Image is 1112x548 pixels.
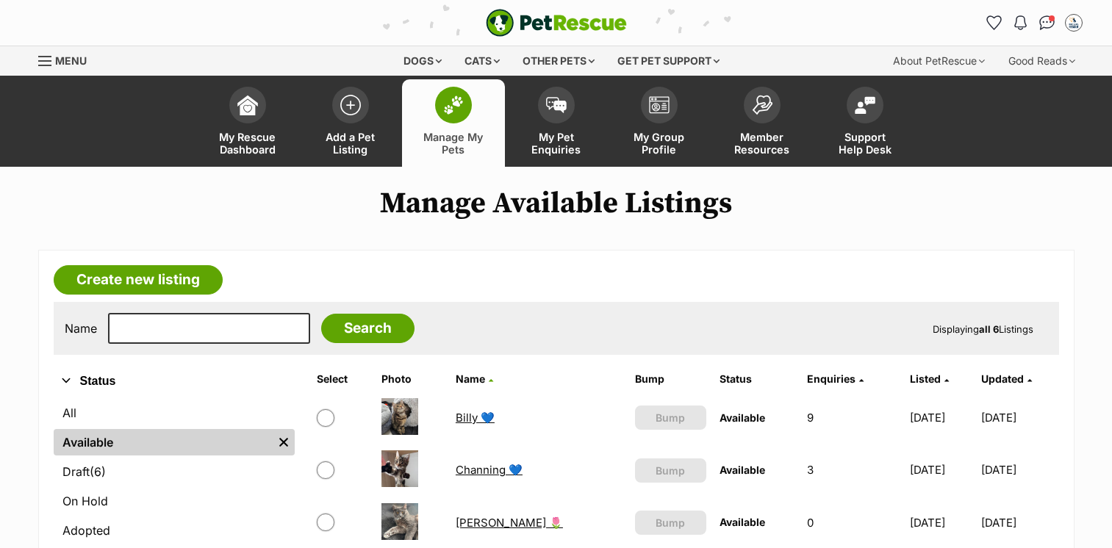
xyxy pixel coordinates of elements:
span: My Pet Enquiries [523,131,589,156]
button: My account [1062,11,1086,35]
th: Photo [376,367,448,391]
button: Notifications [1009,11,1033,35]
a: Updated [981,372,1032,385]
a: Name [456,372,493,385]
button: Status [54,372,295,391]
img: dashboard-icon-eb2f2d2d3e046f16d808141f083e7271f6b2e854fb5c12c21221c1fb7104beca.svg [237,95,258,115]
span: Updated [981,372,1024,385]
span: Bump [656,515,685,530]
span: Support Help Desk [832,131,898,156]
div: Good Reads [998,46,1086,76]
a: Billy 💙 [456,411,495,425]
td: [DATE] [904,497,980,548]
span: Available [720,464,765,476]
img: help-desk-icon-fdf02630f3aa405de69fd3d07c3f3aa587a6932b1a1747fa1d2bba05be0121f9.svg [855,96,875,114]
a: Member Resources [711,79,814,167]
a: [PERSON_NAME] 🌷 [456,516,563,530]
td: 0 [801,497,903,548]
ul: Account quick links [983,11,1086,35]
a: Channing 💙 [456,463,523,477]
td: [DATE] [981,497,1057,548]
img: add-pet-listing-icon-0afa8454b4691262ce3f59096e99ab1cd57d4a30225e0717b998d2c9b9846f56.svg [340,95,361,115]
strong: all 6 [979,323,999,335]
button: Bump [635,405,706,430]
span: Menu [55,54,87,67]
img: logo-e224e6f780fb5917bec1dbf3a21bbac754714ae5b6737aabdf751b685950b380.svg [486,9,627,37]
a: Remove filter [273,429,295,455]
a: Favourites [983,11,1006,35]
span: translation missing: en.admin.listings.index.attributes.enquiries [807,372,855,385]
a: Enquiries [807,372,864,385]
a: Create new listing [54,265,223,295]
div: Cats [454,46,510,76]
img: member-resources-icon-8e73f808a243e03378d46382f2149f9095a855e16c252ad45f914b54edf8863c.svg [752,95,772,115]
span: Member Resources [729,131,795,156]
a: Adopted [54,517,295,544]
div: Dogs [393,46,452,76]
a: Support Help Desk [814,79,916,167]
img: Rebecca Peters profile pic [1066,15,1081,30]
span: Bump [656,410,685,425]
a: My Rescue Dashboard [196,79,299,167]
td: 9 [801,392,903,443]
span: Add a Pet Listing [318,131,384,156]
div: About PetRescue [883,46,995,76]
div: Get pet support [607,46,730,76]
span: Listed [910,372,941,385]
a: Draft [54,458,295,485]
img: notifications-46538b983faf8c2785f20acdc204bb7945ddae34d4c08c2a6579f10ce5e182be.svg [1014,15,1026,30]
img: manage-my-pets-icon-02211641906a0b7f246fdf0571729dbe1e7629f14944591b6c1af311fb30b64b.svg [443,95,464,115]
a: My Pet Enquiries [505,79,608,167]
a: Manage My Pets [402,79,505,167]
span: (6) [90,463,106,480]
a: Available [54,429,273,455]
a: Add a Pet Listing [299,79,402,167]
a: My Group Profile [608,79,711,167]
a: Conversations [1036,11,1059,35]
span: Available [720,411,765,424]
span: Manage My Pets [420,131,487,156]
img: group-profile-icon-3fa3cf56718a62981997c0bc7e787c4b2cf8bcc04b72c1350f741eb67cf2f40e.svg [649,96,670,114]
button: Bump [635,511,706,535]
a: Menu [38,46,97,73]
a: PetRescue [486,9,627,37]
input: Search [321,314,415,343]
td: [DATE] [981,392,1057,443]
label: Name [65,322,97,335]
div: Other pets [512,46,605,76]
span: Available [720,516,765,528]
a: All [54,400,295,426]
a: On Hold [54,488,295,514]
span: Name [456,372,485,385]
img: pet-enquiries-icon-7e3ad2cf08bfb03b45e93fb7055b45f3efa6380592205ae92323e6603595dc1f.svg [546,97,567,113]
td: [DATE] [904,392,980,443]
img: chat-41dd97257d64d25036548639549fe6c8038ab92f7586957e7f3b1b290dea8141.svg [1039,15,1055,30]
th: Select [311,367,375,391]
span: Bump [656,463,685,478]
span: My Group Profile [626,131,692,156]
td: [DATE] [904,444,980,495]
th: Status [714,367,799,391]
span: My Rescue Dashboard [215,131,281,156]
button: Bump [635,458,706,483]
a: Listed [910,372,949,385]
span: Displaying Listings [933,323,1033,335]
td: 3 [801,444,903,495]
td: [DATE] [981,444,1057,495]
th: Bump [629,367,712,391]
